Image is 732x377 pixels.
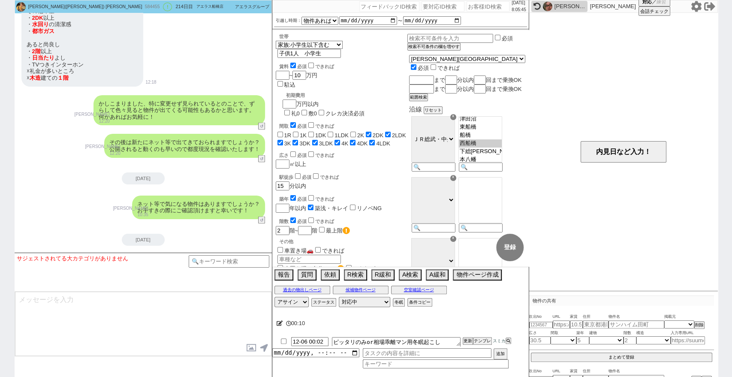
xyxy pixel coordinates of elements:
span: 家賃 [570,368,583,375]
label: できれば [429,65,460,71]
p: その他 [279,238,407,245]
img: 0hh6MXYE9eNxlgISeM-gtJZhBxNHNDUG4LHk8tfgdzPXtfESRPH0B-fgFyPX1UQXJJTER5fgF2YS9sMkB_fnfLLWcRaS5ZFXR... [16,2,26,12]
option: 西船橋 [459,139,502,148]
span: 吹出No [529,368,553,375]
button: 冬眠 [393,298,405,307]
input: フィードバックID検索 [359,1,419,12]
button: R緩和 [371,269,395,280]
button: 物件ページ作成 [453,269,502,280]
div: 世帯 [279,33,407,40]
span: 都市ガス [32,28,54,34]
input: 1234567 [529,322,553,328]
button: 登録 [496,234,524,261]
div: ネット等で気になる物件はありますでしょうか？ お手すきの際にご確認頂けますと幸いです！ [132,196,265,219]
button: 範囲検索 [409,93,428,101]
label: 必須 [502,35,513,42]
label: 礼0 [291,110,300,117]
button: テンプレ [473,337,492,345]
label: できれば [307,124,334,129]
label: できれば [344,265,375,272]
option: 東船橋 [459,123,502,131]
span: 吹出No [529,314,553,320]
input: サンハイム田町 [608,320,664,329]
span: 入力専用URL [671,330,705,337]
span: スミカ [492,338,506,343]
label: 4LDK [376,140,390,147]
span: 回まで乗換OK [486,77,522,83]
span: 必須 [297,153,307,158]
span: 築年 [576,330,589,337]
input: 東京都港区海岸３ [583,320,608,329]
span: アエラスグループ [235,4,269,9]
input: お客様ID検索 [467,1,509,12]
input: 検索不可条件を入力 [407,34,494,43]
div: [DATE] [122,234,165,246]
label: リノベNG [357,205,382,211]
label: できれば [307,196,334,202]
span: 建物 [589,330,624,337]
div: アエラス船橋店 [196,3,223,10]
div: 駅徒歩 [279,172,407,181]
span: 回まで乗換OK [486,86,522,92]
p: 8:05:45 [512,6,526,13]
div: ☓ [450,114,456,120]
label: 1K [300,132,307,139]
div: 初期費用 [286,92,364,99]
button: R検索 [344,269,367,280]
p: [PERSON_NAME] [75,111,110,118]
button: 追加 [494,348,507,359]
label: できれば [313,247,344,254]
input: 2 [624,336,636,344]
label: 築浅・キレイ [315,205,348,211]
button: まとめて登録 [531,353,712,362]
span: 物件名 [608,314,664,320]
div: 賃料 [279,61,334,70]
input: できれば [308,217,314,223]
button: 削除 [694,321,705,329]
div: ㎡以上 [276,150,407,169]
button: A緩和 [426,269,449,280]
label: 1LDK [334,132,349,139]
input: できれば [308,122,314,128]
span: URL [553,368,570,375]
span: １階 [57,75,69,81]
input: 🔍 [412,223,455,232]
div: 階数 [279,216,407,225]
p: [PERSON_NAME] [113,205,148,212]
label: 1DK [315,132,326,139]
label: 2K [357,132,364,139]
button: リセット [424,106,443,114]
option: 船橋 [459,131,502,139]
label: 最上階 [326,227,350,234]
span: 00:10 [291,320,305,326]
button: 会話チェック [639,6,670,16]
label: 車置き場２台分🚗🚗 [276,265,344,272]
label: 1R [284,132,292,139]
input: できれば [315,247,321,253]
input: できれば [346,265,352,271]
option: 本八幡 [459,156,502,164]
span: 水回り [32,21,49,27]
label: クレカ決済必須 [325,110,364,117]
input: 車置き場２台分🚗🚗 [277,265,283,271]
button: ↺ [258,155,265,162]
button: 空室確認ページ [391,286,447,294]
input: 車置き場🚗 [277,247,283,253]
input: https://suumo.jp/chintai/jnc_000022489271 [553,320,570,329]
span: 広さ [529,330,551,337]
span: 必須 [297,64,307,69]
label: できれば [307,153,334,158]
input: タスクの内容を詳細に [363,348,491,358]
span: 日当たり [32,54,54,61]
label: できれば [307,64,334,69]
div: まで 分以内 [409,84,525,93]
span: 必須 [297,196,307,202]
input: できれば [308,151,314,157]
input: 🔍 [412,163,455,172]
div: 年以内 [276,194,407,213]
input: 要対応ID検索 [422,1,464,12]
span: 家賃 [570,314,583,320]
label: 〜 [398,18,402,23]
button: 検索不可条件の欄を増やす [407,43,461,51]
span: 物件名 [608,368,664,375]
